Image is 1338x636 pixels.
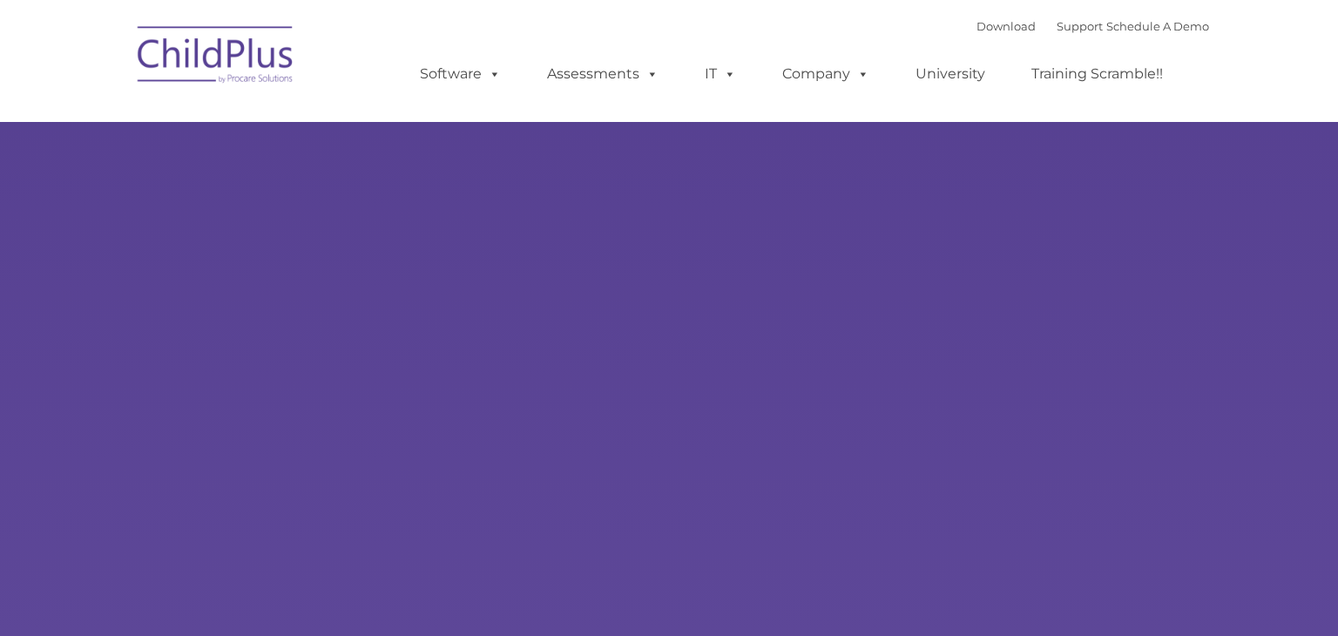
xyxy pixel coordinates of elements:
img: ChildPlus by Procare Solutions [129,14,303,101]
a: Company [765,57,887,91]
a: University [898,57,1003,91]
a: Schedule A Demo [1106,19,1209,33]
a: Software [402,57,518,91]
a: Support [1057,19,1103,33]
a: Training Scramble!! [1014,57,1180,91]
a: Assessments [530,57,676,91]
a: Download [976,19,1036,33]
a: IT [687,57,753,91]
font: | [976,19,1209,33]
